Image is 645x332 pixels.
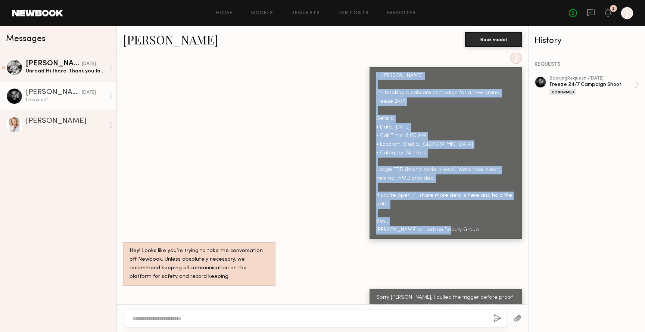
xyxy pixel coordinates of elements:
[123,31,218,47] a: [PERSON_NAME]
[612,7,615,11] div: 2
[621,7,633,19] a: J
[549,76,635,81] div: booking Request • [DATE]
[338,11,369,16] a: Job Posts
[465,32,522,47] button: Book model
[376,72,515,235] div: Hi [PERSON_NAME], I’m booking a skincare campaign for a new brand: Freeze 24/7. Details: • Date: ...
[26,96,105,103] div: Likewise!
[26,89,82,96] div: [PERSON_NAME]
[535,62,639,67] div: REQUESTS
[6,35,46,43] span: Messages
[387,11,416,16] a: Favorites
[250,11,273,16] a: Models
[82,60,96,68] div: [DATE]
[292,11,320,16] a: Requests
[216,11,233,16] a: Home
[465,36,522,42] a: Book model
[549,81,635,88] div: Freeze 24/7 Campaign Shoot
[376,294,515,319] div: Sorry [PERSON_NAME], I pulled the trigger before proof ready my message. Please let me know if yo...
[26,68,105,75] div: Unread: Hi there. Thank you for reaching out. Sorry for the delay I am currently in [GEOGRAPHIC_D...
[82,89,96,96] div: [DATE]
[130,247,269,281] div: Hey! Looks like you’re trying to take the conversation off Newbook. Unless absolutely necessary, ...
[535,37,639,45] div: History
[26,118,105,125] div: [PERSON_NAME]
[26,60,82,68] div: [PERSON_NAME]
[549,76,639,95] a: bookingRequest •[DATE]Freeze 24/7 Campaign ShootConfirmed
[549,89,576,95] div: Confirmed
